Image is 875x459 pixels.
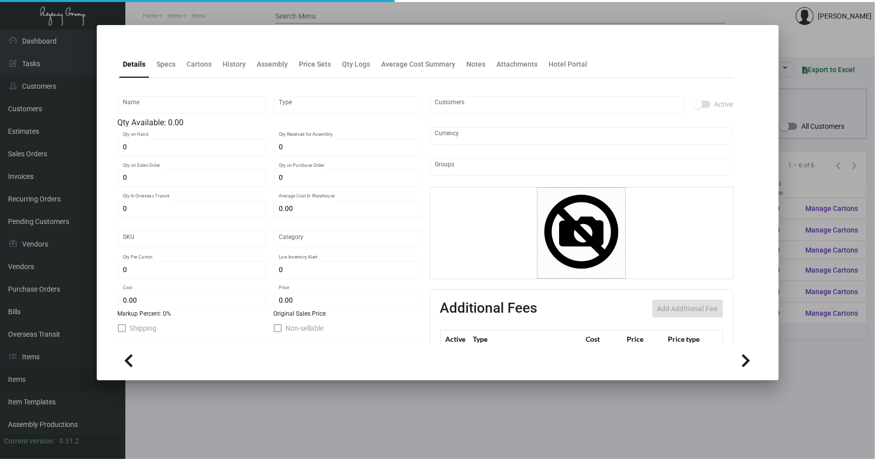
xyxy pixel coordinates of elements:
[471,330,583,348] th: Type
[435,101,679,109] input: Add new..
[257,59,288,70] div: Assembly
[440,330,471,348] th: Active
[583,330,624,348] th: Cost
[342,59,371,70] div: Qty Logs
[286,322,324,334] span: Non-sellable
[624,330,665,348] th: Price
[187,59,212,70] div: Cartons
[223,59,246,70] div: History
[130,322,157,334] span: Shipping
[497,59,538,70] div: Attachments
[715,98,734,110] span: Active
[299,59,331,70] div: Price Sets
[549,59,588,70] div: Hotel Portal
[59,436,79,446] div: 0.51.2
[157,59,176,70] div: Specs
[665,330,711,348] th: Price type
[123,59,146,70] div: Details
[440,300,538,318] h2: Additional Fees
[382,59,456,70] div: Average Cost Summary
[652,300,723,318] button: Add Additional Fee
[435,163,728,171] input: Add new..
[118,117,422,129] div: Qty Available: 0.00
[467,59,486,70] div: Notes
[4,436,55,446] div: Current version:
[657,305,718,313] span: Add Additional Fee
